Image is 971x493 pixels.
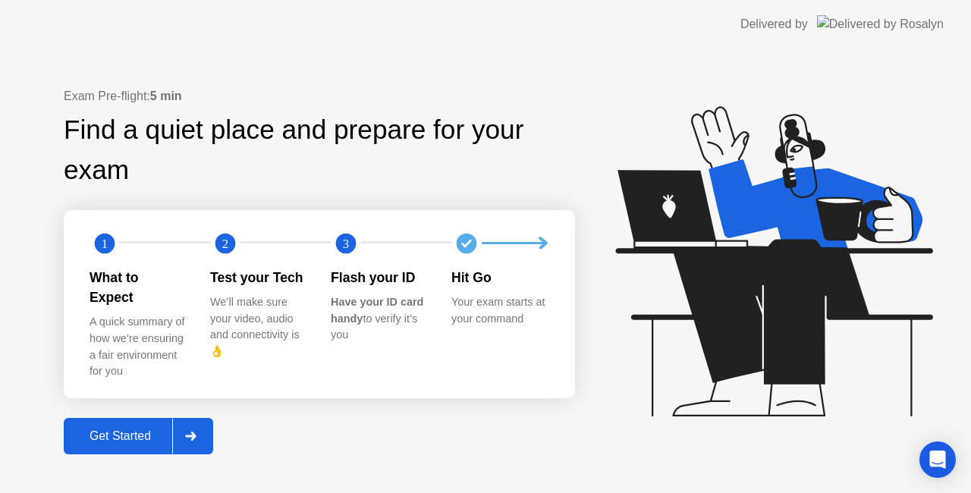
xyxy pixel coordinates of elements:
button: Get Started [64,418,213,454]
div: Delivered by [740,15,808,33]
div: to verify it’s you [331,294,427,344]
text: 1 [102,236,108,250]
div: What to Expect [90,268,186,308]
div: A quick summary of how we’re ensuring a fair environment for you [90,314,186,379]
img: Delivered by Rosalyn [817,15,944,33]
div: Hit Go [451,268,548,287]
text: 3 [343,236,349,250]
div: We’ll make sure your video, audio and connectivity is 👌 [210,294,306,360]
text: 2 [222,236,228,250]
b: 5 min [150,89,182,102]
div: Flash your ID [331,268,427,287]
div: Exam Pre-flight: [64,87,575,105]
div: Find a quiet place and prepare for your exam [64,110,575,190]
div: Test your Tech [210,268,306,287]
div: Your exam starts at your command [451,294,548,327]
div: Open Intercom Messenger [919,441,956,478]
div: Get Started [68,429,172,443]
b: Have your ID card handy [331,296,423,325]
